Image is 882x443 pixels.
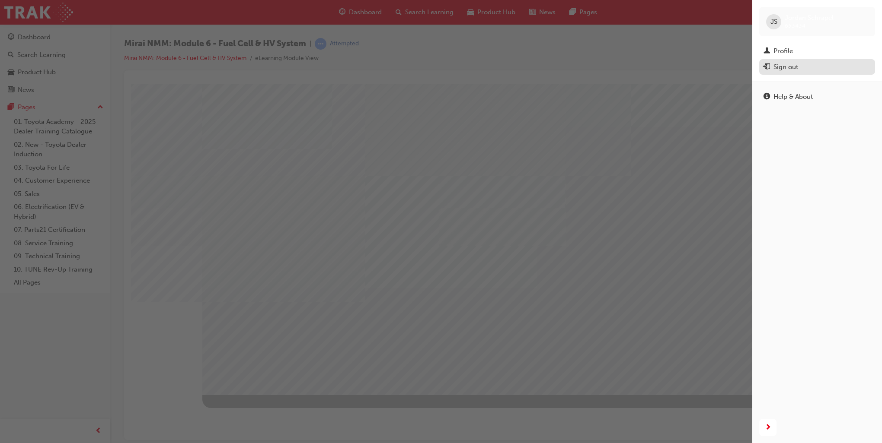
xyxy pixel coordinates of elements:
span: Jordan Schrapel [785,14,834,22]
div: Sign out [773,62,798,72]
span: JS [770,17,777,27]
div: Help & About [773,92,813,102]
span: man-icon [764,47,770,55]
span: exit-icon [764,63,770,71]
span: info-icon [764,93,770,101]
button: Sign out [759,59,875,75]
div: Profile [773,46,793,56]
span: 653434 [785,22,805,29]
a: Help & About [759,89,875,105]
a: Profile [759,43,875,59]
span: next-icon [765,422,771,433]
